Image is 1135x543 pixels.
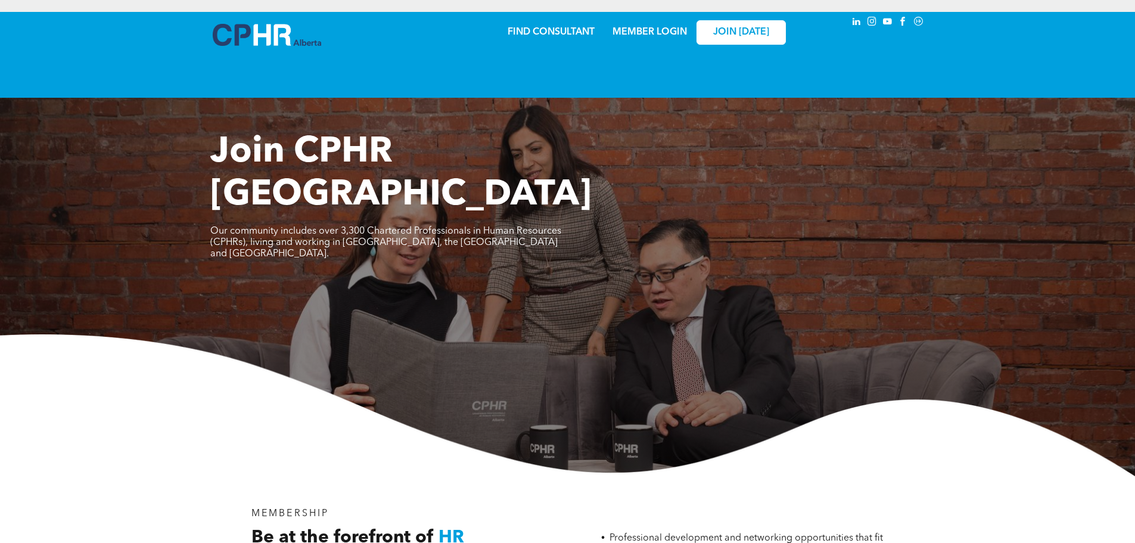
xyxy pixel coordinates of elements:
[251,509,329,519] span: MEMBERSHIP
[850,15,863,31] a: linkedin
[696,20,786,45] a: JOIN [DATE]
[508,27,595,37] a: FIND CONSULTANT
[881,15,894,31] a: youtube
[713,27,769,38] span: JOIN [DATE]
[210,135,592,213] span: Join CPHR [GEOGRAPHIC_DATA]
[866,15,879,31] a: instagram
[210,226,561,259] span: Our community includes over 3,300 Chartered Professionals in Human Resources (CPHRs), living and ...
[612,27,687,37] a: MEMBER LOGIN
[213,24,321,46] img: A blue and white logo for cp alberta
[912,15,925,31] a: Social network
[897,15,910,31] a: facebook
